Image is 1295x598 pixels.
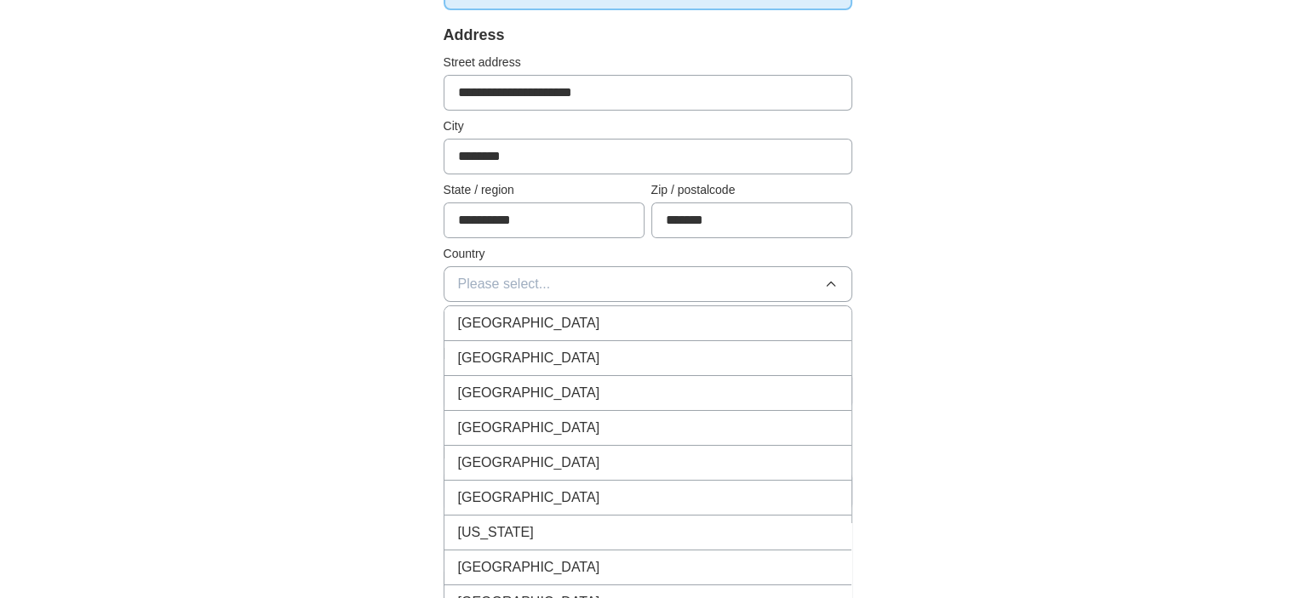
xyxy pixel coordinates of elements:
[458,418,600,438] span: [GEOGRAPHIC_DATA]
[651,181,852,199] label: Zip / postalcode
[444,117,852,135] label: City
[458,348,600,368] span: [GEOGRAPHIC_DATA]
[444,266,852,302] button: Please select...
[458,453,600,473] span: [GEOGRAPHIC_DATA]
[458,313,600,333] span: [GEOGRAPHIC_DATA]
[444,181,645,199] label: State / region
[458,274,551,294] span: Please select...
[458,522,534,543] span: [US_STATE]
[444,24,852,47] div: Address
[458,383,600,403] span: [GEOGRAPHIC_DATA]
[444,245,852,263] label: Country
[444,54,852,71] label: Street address
[458,487,600,508] span: [GEOGRAPHIC_DATA]
[458,557,600,578] span: [GEOGRAPHIC_DATA]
